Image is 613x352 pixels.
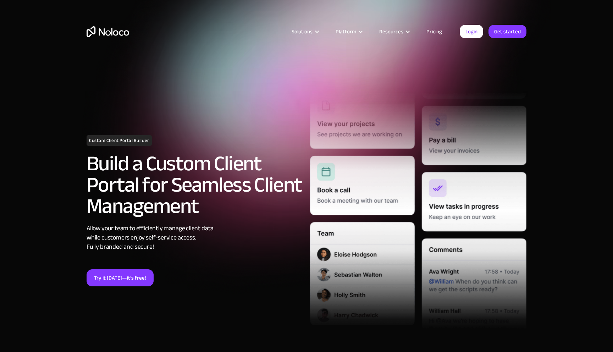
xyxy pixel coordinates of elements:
[379,27,403,36] div: Resources
[87,269,154,286] a: Try it [DATE]—it’s free!
[336,27,356,36] div: Platform
[488,25,526,38] a: Get started
[283,27,327,36] div: Solutions
[460,25,483,38] a: Login
[87,135,152,146] h1: Custom Client Portal Builder
[87,153,303,217] h2: Build a Custom Client Portal for Seamless Client Management
[292,27,313,36] div: Solutions
[87,26,129,37] a: home
[418,27,451,36] a: Pricing
[370,27,418,36] div: Resources
[87,224,303,252] div: Allow your team to efficiently manage client data while customers enjoy self-service access. Full...
[327,27,370,36] div: Platform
